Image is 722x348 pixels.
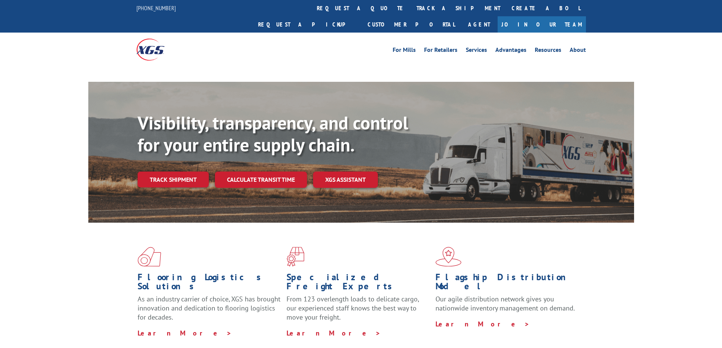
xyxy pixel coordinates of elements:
[435,295,575,312] span: Our agile distribution network gives you nationwide inventory management on demand.
[495,47,526,55] a: Advantages
[138,273,281,295] h1: Flooring Logistics Solutions
[435,273,579,295] h1: Flagship Distribution Model
[138,329,232,337] a: Learn More >
[287,247,304,267] img: xgs-icon-focused-on-flooring-red
[466,47,487,55] a: Services
[435,320,530,328] a: Learn More >
[138,295,280,321] span: As an industry carrier of choice, XGS has brought innovation and dedication to flooring logistics...
[215,172,307,188] a: Calculate transit time
[252,16,362,33] a: Request a pickup
[136,4,176,12] a: [PHONE_NUMBER]
[287,295,430,328] p: From 123 overlength loads to delicate cargo, our experienced staff knows the best way to move you...
[435,247,462,267] img: xgs-icon-flagship-distribution-model-red
[570,47,586,55] a: About
[362,16,460,33] a: Customer Portal
[393,47,416,55] a: For Mills
[313,172,378,188] a: XGS ASSISTANT
[138,172,209,187] a: Track shipment
[138,247,161,267] img: xgs-icon-total-supply-chain-intelligence-red
[287,329,381,337] a: Learn More >
[424,47,457,55] a: For Retailers
[498,16,586,33] a: Join Our Team
[535,47,561,55] a: Resources
[460,16,498,33] a: Agent
[287,273,430,295] h1: Specialized Freight Experts
[138,111,408,156] b: Visibility, transparency, and control for your entire supply chain.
